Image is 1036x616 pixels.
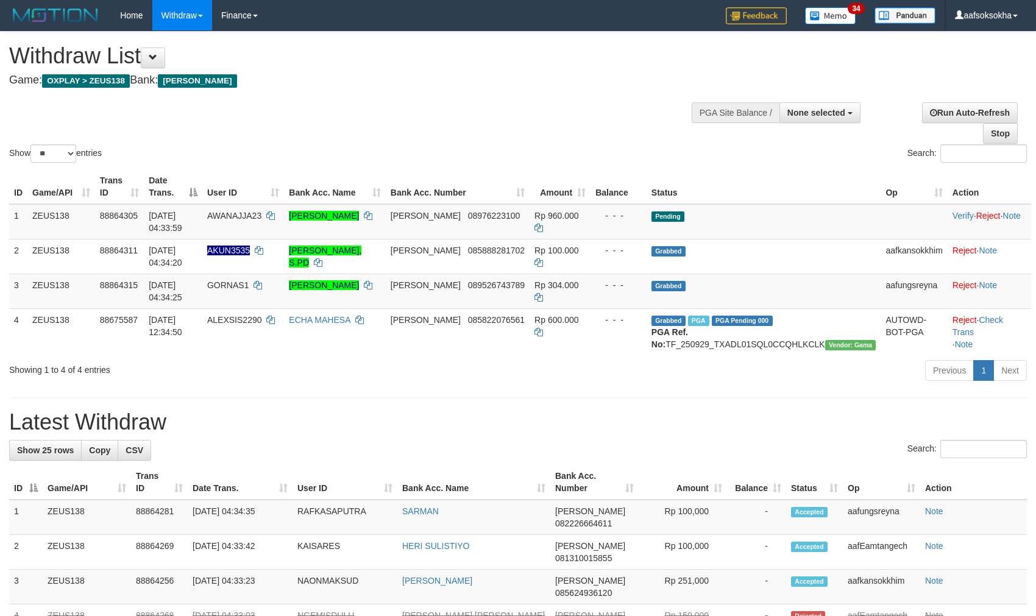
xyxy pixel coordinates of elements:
span: 88864311 [100,246,138,255]
a: Next [993,360,1027,381]
th: ID [9,169,27,204]
img: panduan.png [875,7,935,24]
td: ZEUS138 [27,204,95,239]
label: Show entries [9,144,102,163]
span: Copy 085624936120 to clipboard [555,588,612,598]
a: [PERSON_NAME] [289,280,359,290]
span: ALEXSIS2290 [207,315,262,325]
span: Accepted [791,576,828,587]
img: MOTION_logo.png [9,6,102,24]
span: [DATE] 12:34:50 [149,315,182,337]
div: PGA Site Balance / [692,102,779,123]
th: Action [948,169,1031,204]
td: 3 [9,274,27,308]
th: Date Trans.: activate to sort column descending [144,169,202,204]
span: PGA Pending [712,316,773,326]
span: Vendor URL: https://trx31.1velocity.biz [825,340,876,350]
th: Balance [591,169,647,204]
input: Search: [940,440,1027,458]
td: aafungsreyna [843,500,920,535]
span: [PERSON_NAME] [555,541,625,551]
span: Grabbed [651,246,686,257]
th: Game/API: activate to sort column ascending [27,169,95,204]
div: - - - [595,210,642,222]
td: 2 [9,239,27,274]
span: Pending [651,211,684,222]
th: Game/API: activate to sort column ascending [43,465,131,500]
td: 1 [9,204,27,239]
span: Rp 100.000 [534,246,578,255]
span: GORNAS1 [207,280,249,290]
td: RAFKASAPUTRA [293,500,397,535]
span: Copy 081310015855 to clipboard [555,553,612,563]
td: [DATE] 04:34:35 [188,500,293,535]
th: Op: activate to sort column ascending [881,169,947,204]
a: [PERSON_NAME] [289,211,359,221]
th: Op: activate to sort column ascending [843,465,920,500]
span: [PERSON_NAME] [555,576,625,586]
td: AUTOWD-BOT-PGA [881,308,947,355]
span: None selected [787,108,845,118]
span: [PERSON_NAME] [158,74,236,88]
a: Note [979,246,997,255]
td: Rp 100,000 [639,500,727,535]
a: Reject [953,315,977,325]
a: [PERSON_NAME], S.PD [289,246,361,267]
span: [PERSON_NAME] [391,280,461,290]
td: · [948,274,1031,308]
span: [DATE] 04:34:20 [149,246,182,267]
div: Showing 1 to 4 of 4 entries [9,359,422,376]
a: Copy [81,440,118,461]
td: TF_250929_TXADL01SQL0CCQHLKCLK [647,308,881,355]
span: Accepted [791,542,828,552]
td: - [727,535,786,570]
a: Reject [953,280,977,290]
span: CSV [126,445,143,455]
td: aafkansokkhim [881,239,947,274]
a: CSV [118,440,151,461]
th: Balance: activate to sort column ascending [727,465,786,500]
th: Trans ID: activate to sort column ascending [131,465,188,500]
span: Copy 08976223100 to clipboard [468,211,520,221]
h4: Game: Bank: [9,74,678,87]
a: Note [955,339,973,349]
th: Bank Acc. Name: activate to sort column ascending [284,169,386,204]
a: Reject [976,211,1001,221]
span: Copy 082226664611 to clipboard [555,519,612,528]
th: ID: activate to sort column descending [9,465,43,500]
a: Note [925,541,943,551]
span: OXPLAY > ZEUS138 [42,74,130,88]
span: Rp 960.000 [534,211,578,221]
span: Copy 089526743789 to clipboard [468,280,525,290]
span: Copy [89,445,110,455]
a: [PERSON_NAME] [402,576,472,586]
td: KAISARES [293,535,397,570]
img: Feedback.jpg [726,7,787,24]
td: · · [948,204,1031,239]
a: SARMAN [402,506,439,516]
td: 2 [9,535,43,570]
span: Show 25 rows [17,445,74,455]
td: aafEamtangech [843,535,920,570]
td: 88864256 [131,570,188,604]
td: NAONMAKSUD [293,570,397,604]
span: Copy 085822076561 to clipboard [468,315,525,325]
div: - - - [595,244,642,257]
span: Grabbed [651,281,686,291]
td: 88864281 [131,500,188,535]
span: 88864315 [100,280,138,290]
span: 88864305 [100,211,138,221]
select: Showentries [30,144,76,163]
a: Note [979,280,997,290]
a: Stop [983,123,1018,144]
td: 88864269 [131,535,188,570]
a: Previous [925,360,974,381]
td: [DATE] 04:33:23 [188,570,293,604]
td: Rp 251,000 [639,570,727,604]
span: [PERSON_NAME] [391,315,461,325]
span: 88675587 [100,315,138,325]
span: [PERSON_NAME] [391,246,461,255]
th: Action [920,465,1027,500]
td: ZEUS138 [27,274,95,308]
th: Amount: activate to sort column ascending [639,465,727,500]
